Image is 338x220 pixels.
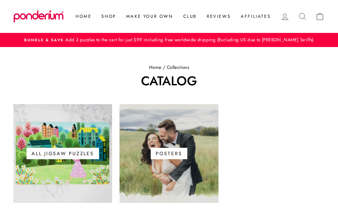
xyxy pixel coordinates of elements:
a: All Jigsaw Puzzles [13,104,112,203]
a: Bundle & SaveAdd 3 puzzles to the cart for just $99 including free worldwide shipping (Excluding ... [15,36,323,44]
span: Posters [151,148,187,159]
a: Home [70,10,96,23]
span: All Jigsaw Puzzles [27,148,99,159]
span: Add 3 puzzles to the cart for just $99 including free worldwide shipping (Excluding US due to [PE... [64,36,313,43]
h1: Catalog [13,75,325,87]
a: Shop [96,10,121,23]
a: Affiliates [236,10,276,23]
a: Club [178,10,202,23]
span: Bundle & Save [24,37,64,43]
a: Reviews [202,10,236,23]
a: Posters [119,104,218,203]
a: Make Your Own [121,10,178,23]
img: Ponderium [13,10,64,23]
a: Home [149,64,161,71]
ul: Primary [67,10,276,23]
nav: breadcrumbs [13,64,325,71]
span: / [163,64,165,71]
span: Collections [167,64,189,71]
